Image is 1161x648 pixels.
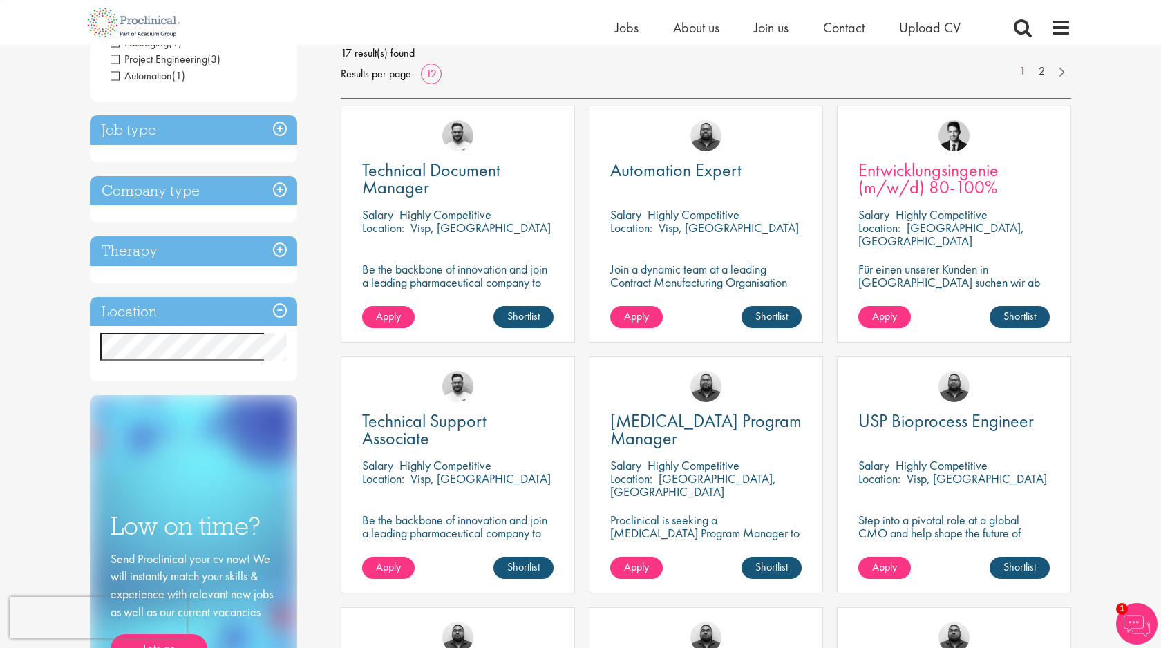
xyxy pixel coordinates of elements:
[610,306,663,328] a: Apply
[111,68,172,83] span: Automation
[742,557,802,579] a: Shortlist
[90,115,297,145] h3: Job type
[410,220,551,236] p: Visp, [GEOGRAPHIC_DATA]
[858,263,1050,328] p: Für einen unserer Kunden in [GEOGRAPHIC_DATA] suchen wir ab sofort einen Entwicklungsingenieur Ku...
[896,207,988,222] p: Highly Competitive
[90,297,297,327] h3: Location
[111,68,185,83] span: Automation
[362,513,554,566] p: Be the backbone of innovation and join a leading pharmaceutical company to help keep life-changin...
[610,412,802,447] a: [MEDICAL_DATA] Program Manager
[858,306,911,328] a: Apply
[673,19,719,37] a: About us
[442,120,473,151] img: Emile De Beer
[907,470,1047,486] p: Visp, [GEOGRAPHIC_DATA]
[610,158,742,182] span: Automation Expert
[990,306,1050,328] a: Shortlist
[648,457,739,473] p: Highly Competitive
[111,513,276,540] h3: Low on time?
[493,557,554,579] a: Shortlist
[421,66,442,81] a: 12
[1116,603,1158,645] img: Chatbot
[610,162,802,179] a: Automation Expert
[362,220,404,236] span: Location:
[690,120,721,151] img: Ashley Bennett
[615,19,639,37] a: Jobs
[362,263,554,315] p: Be the backbone of innovation and join a leading pharmaceutical company to help keep life-changin...
[111,52,220,66] span: Project Engineering
[858,220,900,236] span: Location:
[648,207,739,222] p: Highly Competitive
[410,470,551,486] p: Visp, [GEOGRAPHIC_DATA]
[362,162,554,196] a: Technical Document Manager
[362,457,393,473] span: Salary
[754,19,789,37] span: Join us
[659,220,799,236] p: Visp, [GEOGRAPHIC_DATA]
[610,513,802,592] p: Proclinical is seeking a [MEDICAL_DATA] Program Manager to join our client's team for an exciting...
[376,560,401,574] span: Apply
[362,306,415,328] a: Apply
[1032,64,1052,79] a: 2
[111,52,207,66] span: Project Engineering
[823,19,865,37] a: Contact
[610,457,641,473] span: Salary
[938,120,970,151] img: Thomas Wenig
[207,52,220,66] span: (3)
[858,412,1050,430] a: USP Bioprocess Engineer
[362,207,393,222] span: Salary
[90,236,297,266] h3: Therapy
[990,557,1050,579] a: Shortlist
[858,409,1034,432] span: USP Bioprocess Engineer
[938,371,970,402] img: Ashley Bennett
[362,557,415,579] a: Apply
[1116,603,1128,615] span: 1
[610,409,802,450] span: [MEDICAL_DATA] Program Manager
[442,371,473,402] img: Emile De Beer
[858,158,999,199] span: Entwicklungsingenie (m/w/d) 80-100%
[610,263,802,328] p: Join a dynamic team at a leading Contract Manufacturing Organisation (CMO) and contribute to grou...
[610,557,663,579] a: Apply
[896,457,988,473] p: Highly Competitive
[362,409,487,450] span: Technical Support Associate
[872,560,897,574] span: Apply
[341,64,411,84] span: Results per page
[10,597,187,638] iframe: reCAPTCHA
[690,371,721,402] img: Ashley Bennett
[399,207,491,222] p: Highly Competitive
[376,309,401,323] span: Apply
[610,470,652,486] span: Location:
[858,162,1050,196] a: Entwicklungsingenie (m/w/d) 80-100%
[858,557,911,579] a: Apply
[858,220,1024,249] p: [GEOGRAPHIC_DATA], [GEOGRAPHIC_DATA]
[399,457,491,473] p: Highly Competitive
[858,470,900,486] span: Location:
[1012,64,1032,79] a: 1
[610,207,641,222] span: Salary
[742,306,802,328] a: Shortlist
[493,306,554,328] a: Shortlist
[624,309,649,323] span: Apply
[610,220,652,236] span: Location:
[172,68,185,83] span: (1)
[90,176,297,206] h3: Company type
[858,457,889,473] span: Salary
[872,309,897,323] span: Apply
[362,470,404,486] span: Location:
[624,560,649,574] span: Apply
[362,412,554,447] a: Technical Support Associate
[610,470,776,499] p: [GEOGRAPHIC_DATA], [GEOGRAPHIC_DATA]
[899,19,961,37] a: Upload CV
[858,207,889,222] span: Salary
[858,513,1050,553] p: Step into a pivotal role at a global CMO and help shape the future of healthcare manufacturing.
